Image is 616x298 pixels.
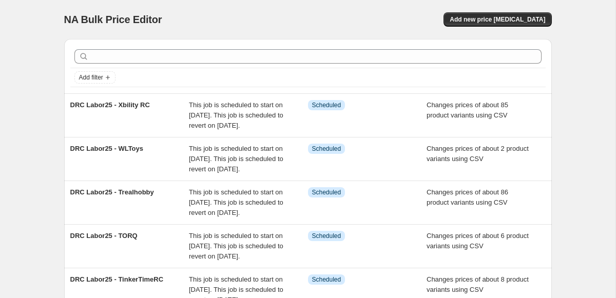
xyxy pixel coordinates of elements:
span: Scheduled [312,232,341,240]
span: Changes prices of about 6 product variants using CSV [427,232,529,250]
span: Add filter [79,73,103,82]
span: Scheduled [312,275,341,284]
span: Changes prices of about 85 product variants using CSV [427,101,508,119]
span: NA Bulk Price Editor [64,14,162,25]
span: Changes prices of about 2 product variants using CSV [427,145,529,163]
button: Add filter [74,71,115,84]
span: DRC Labor25 - Trealhobby [70,188,154,196]
span: Changes prices of about 86 product variants using CSV [427,188,508,206]
span: DRC Labor25 - WLToys [70,145,144,152]
span: Changes prices of about 8 product variants using CSV [427,275,529,293]
span: DRC Labor25 - Xbility RC [70,101,150,109]
span: Scheduled [312,145,341,153]
span: This job is scheduled to start on [DATE]. This job is scheduled to revert on [DATE]. [189,188,283,216]
button: Add new price [MEDICAL_DATA] [444,12,551,27]
span: Scheduled [312,188,341,196]
span: This job is scheduled to start on [DATE]. This job is scheduled to revert on [DATE]. [189,232,283,260]
span: This job is scheduled to start on [DATE]. This job is scheduled to revert on [DATE]. [189,101,283,129]
span: DRC Labor25 - TinkerTimeRC [70,275,164,283]
span: This job is scheduled to start on [DATE]. This job is scheduled to revert on [DATE]. [189,145,283,173]
span: DRC Labor25 - TORQ [70,232,138,240]
span: Add new price [MEDICAL_DATA] [450,15,545,24]
span: Scheduled [312,101,341,109]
